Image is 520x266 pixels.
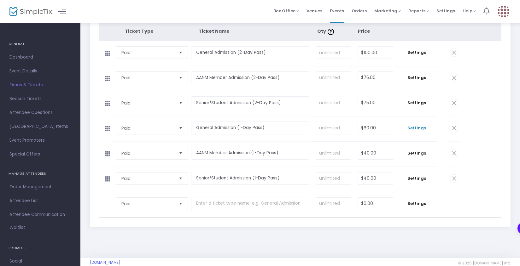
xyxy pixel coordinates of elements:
[358,173,393,184] input: Price
[317,28,336,34] span: Qty
[176,198,185,210] button: Select
[9,67,71,75] span: Event Details
[316,147,351,159] input: unlimited
[199,28,230,34] span: Ticket Name
[316,122,351,134] input: unlimited
[400,125,434,131] span: Settings
[9,257,71,265] span: Social
[191,46,309,59] input: Enter a ticket type name. e.g. General Admission
[9,211,71,219] span: Attendee Communication
[273,8,299,14] span: Box Office
[400,201,434,207] span: Settings
[358,72,393,84] input: Price
[121,75,174,81] span: Paid
[121,150,174,156] span: Paid
[191,197,309,210] input: Enter a ticket type name. e.g. General Admission
[9,136,71,144] span: Event Promoters
[90,260,120,265] a: [DOMAIN_NAME]
[316,198,351,210] input: unlimited
[358,147,393,159] input: Price
[9,109,71,117] span: Attendee Questions
[191,71,309,84] input: Enter a ticket type name. e.g. General Admission
[191,96,309,109] input: Enter a ticket type name. e.g. General Admission
[9,183,71,191] span: Order Management
[9,95,71,103] span: Season Tickets
[316,173,351,184] input: unlimited
[121,100,174,106] span: Paid
[191,147,309,160] input: Enter a ticket type name. e.g. General Admission
[176,97,185,109] button: Select
[125,28,154,34] span: Ticket Type
[358,122,393,134] input: Price
[121,175,174,182] span: Paid
[121,49,174,56] span: Paid
[9,150,71,158] span: Special Offers
[358,28,370,34] span: Price
[316,47,351,59] input: unlimited
[9,242,72,254] h4: PROMOTE
[358,198,393,210] input: Price
[436,3,455,19] span: Settings
[328,29,334,35] img: question-mark
[9,224,25,231] span: Waitlist
[176,47,185,59] button: Select
[463,8,476,14] span: Help
[9,38,72,50] h4: GENERAL
[352,3,367,19] span: Orders
[400,150,434,156] span: Settings
[121,125,174,131] span: Paid
[191,122,309,134] input: Enter a ticket type name. e.g. General Admission
[9,81,71,89] span: Times & Tickets
[400,100,434,106] span: Settings
[9,197,71,205] span: Attendee List
[307,3,322,19] span: Venues
[358,97,393,109] input: Price
[316,97,351,109] input: unlimited
[9,167,72,180] h4: MANAGE ATTENDEES
[408,8,429,14] span: Reports
[191,172,309,185] input: Enter a ticket type name. e.g. General Admission
[176,72,185,84] button: Select
[400,175,434,182] span: Settings
[176,147,185,159] button: Select
[9,53,71,61] span: Dashboard
[458,261,511,266] span: © 2025 [DOMAIN_NAME] Inc.
[330,3,344,19] span: Events
[374,8,401,14] span: Marketing
[9,122,71,131] span: [GEOGRAPHIC_DATA] Items
[176,173,185,184] button: Select
[121,201,174,207] span: Paid
[316,72,351,84] input: unlimited
[358,47,393,59] input: Price
[400,75,434,81] span: Settings
[176,122,185,134] button: Select
[400,49,434,56] span: Settings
